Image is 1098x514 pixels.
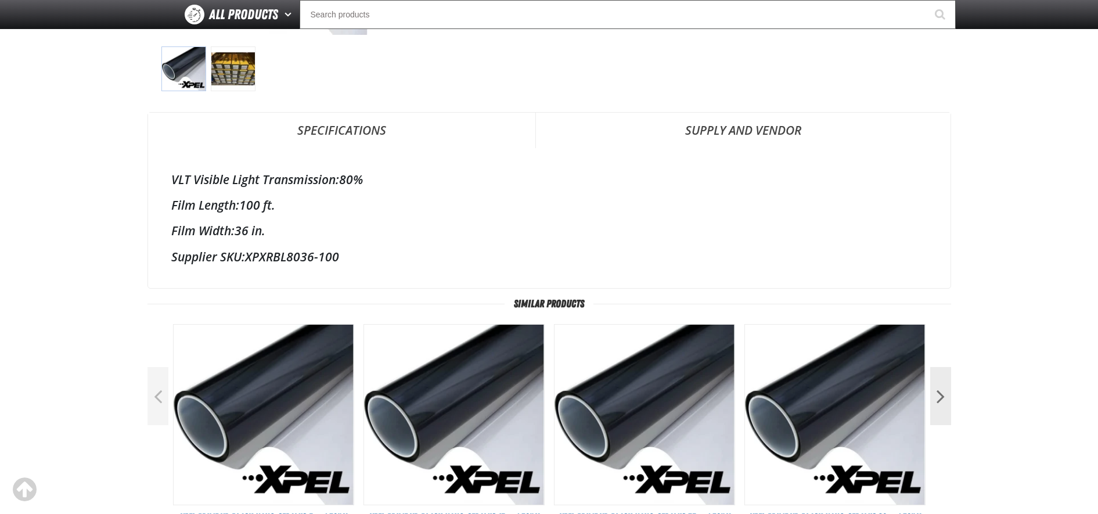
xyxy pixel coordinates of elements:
[174,325,354,505] : View Details of the XPEL PRIME XR Black Nano-Ceramic 5% ( 36" x 100')
[147,367,168,425] button: Previous
[171,249,245,265] label: Supplier SKU:
[171,222,927,239] div: 36 in.
[536,113,951,148] a: Supply and Vendor
[161,46,206,91] img: XPEL PRIME XR Blue Nano-Ceramic 80% (36" x 100')
[171,171,927,188] div: 80%
[364,325,544,505] img: XPEL PRIME XR Black Nano-Ceramic 15% ( 36" x 100')
[171,197,927,213] div: 100 ft.
[211,46,255,91] img: XPEL PRIME XR Blue Nano-Ceramic 80% (36" x 100')
[505,298,593,310] span: Similar Products
[745,325,925,505] img: XPEL PRIME XR Black Nano-Ceramic 20% ( 36" x 100')
[745,325,925,505] : View Details of the XPEL PRIME XR Black Nano-Ceramic 20% ( 36" x 100')
[148,113,535,148] a: Specifications
[364,325,544,505] : View Details of the XPEL PRIME XR Black Nano-Ceramic 15% ( 36" x 100')
[171,222,235,239] label: Film Width:
[555,325,735,505] : View Details of the XPEL PRIME XR Black Nano-Ceramic 35% ( 36" x 100')
[174,325,354,505] img: XPEL PRIME XR Black Nano-Ceramic 5% ( 36" x 100')
[209,4,278,25] span: All Products
[555,325,735,505] img: XPEL PRIME XR Black Nano-Ceramic 35% ( 36" x 100')
[171,197,239,213] label: Film Length:
[930,367,951,425] button: Next
[12,477,37,502] div: Scroll to the top
[171,249,927,265] div: XPXRBL8036-100
[171,171,339,188] label: VLT Visible Light Transmission:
